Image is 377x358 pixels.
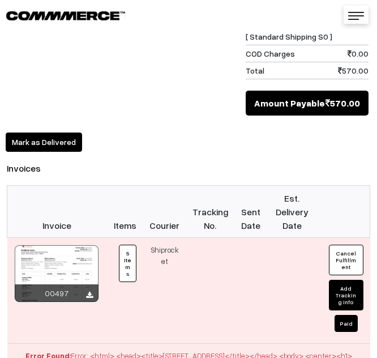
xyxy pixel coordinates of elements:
th: Items [106,186,143,238]
button: Cancel Fulfillment [329,245,363,275]
span: Amount Payable [254,96,325,110]
button: Add Tracking Info [329,280,363,310]
span: 570.00 [325,96,360,110]
th: Sent Date [234,186,267,238]
button: Mark as Delivered [6,133,82,152]
th: Est. Delivery Date [268,186,317,238]
button: 5 Items [119,245,136,282]
img: COMMMERCE [6,11,125,20]
img: menu [348,12,364,20]
span: 0.00 [348,48,369,59]
span: Total [246,65,264,76]
span: COD Charges [246,48,295,59]
span: Invoices [7,163,54,174]
span: 570.00 [338,65,369,76]
button: Paid [335,315,358,332]
th: Tracking No. [186,186,234,238]
th: Invoice [7,186,107,238]
div: 00497 [15,284,98,302]
a: COMMMERCE [6,8,105,22]
th: Courier [143,186,186,238]
td: Shiprocket [143,238,186,344]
